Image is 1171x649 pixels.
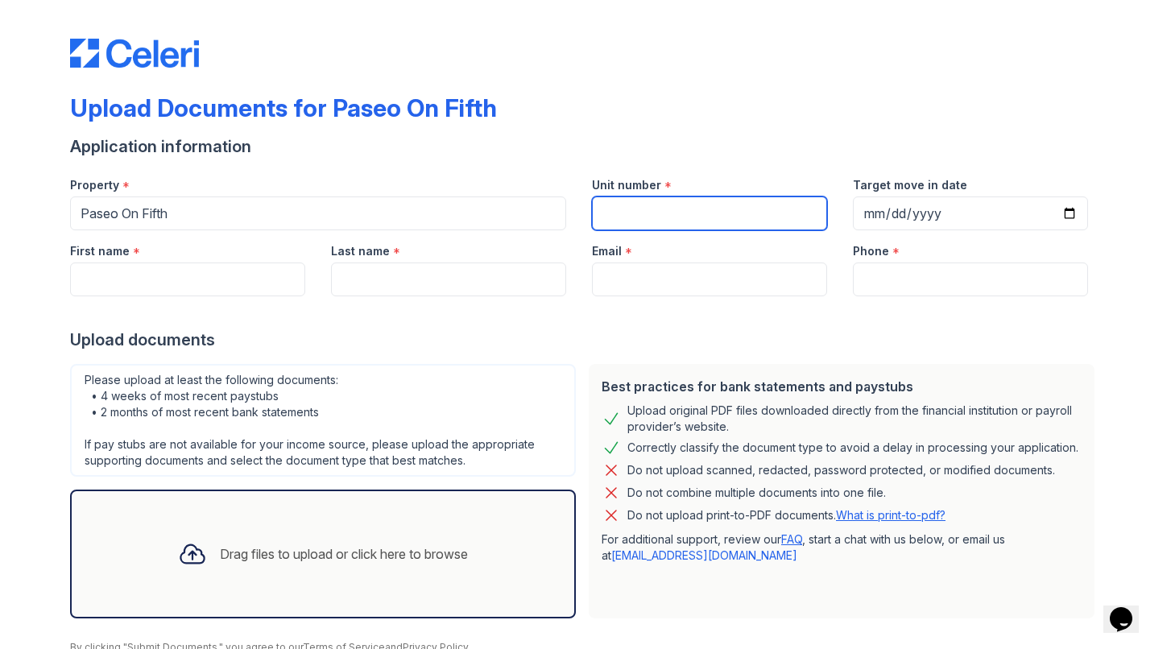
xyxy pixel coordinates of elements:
[1103,585,1155,633] iframe: chat widget
[70,93,497,122] div: Upload Documents for Paseo On Fifth
[70,135,1101,158] div: Application information
[220,544,468,564] div: Drag files to upload or click here to browse
[602,531,1082,564] p: For additional support, review our , start a chat with us below, or email us at
[853,177,967,193] label: Target move in date
[592,177,661,193] label: Unit number
[627,438,1078,457] div: Correctly classify the document type to avoid a delay in processing your application.
[627,483,886,502] div: Do not combine multiple documents into one file.
[592,243,622,259] label: Email
[70,329,1101,351] div: Upload documents
[70,243,130,259] label: First name
[602,377,1082,396] div: Best practices for bank statements and paystubs
[627,461,1055,480] div: Do not upload scanned, redacted, password protected, or modified documents.
[627,507,945,523] p: Do not upload print-to-PDF documents.
[70,39,199,68] img: CE_Logo_Blue-a8612792a0a2168367f1c8372b55b34899dd931a85d93a1a3d3e32e68fde9ad4.png
[331,243,390,259] label: Last name
[627,403,1082,435] div: Upload original PDF files downloaded directly from the financial institution or payroll provider’...
[853,243,889,259] label: Phone
[70,364,576,477] div: Please upload at least the following documents: • 4 weeks of most recent paystubs • 2 months of m...
[836,508,945,522] a: What is print-to-pdf?
[781,532,802,546] a: FAQ
[70,177,119,193] label: Property
[611,548,797,562] a: [EMAIL_ADDRESS][DOMAIN_NAME]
